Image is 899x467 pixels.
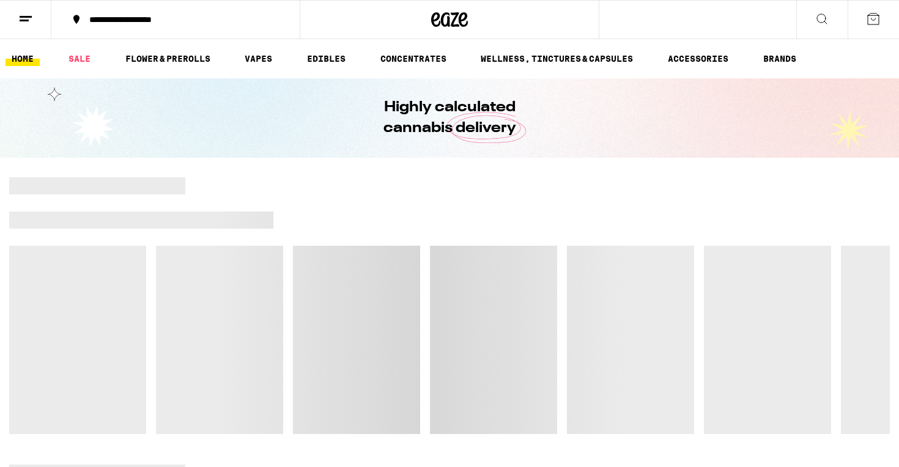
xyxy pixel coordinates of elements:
[662,51,734,66] a: ACCESSORIES
[6,51,40,66] a: HOME
[374,51,453,66] a: CONCENTRATES
[301,51,352,66] a: EDIBLES
[239,51,278,66] a: VAPES
[119,51,216,66] a: FLOWER & PREROLLS
[757,51,802,66] a: BRANDS
[62,51,97,66] a: SALE
[349,97,550,139] h1: Highly calculated cannabis delivery
[475,51,639,66] a: WELLNESS, TINCTURES & CAPSULES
